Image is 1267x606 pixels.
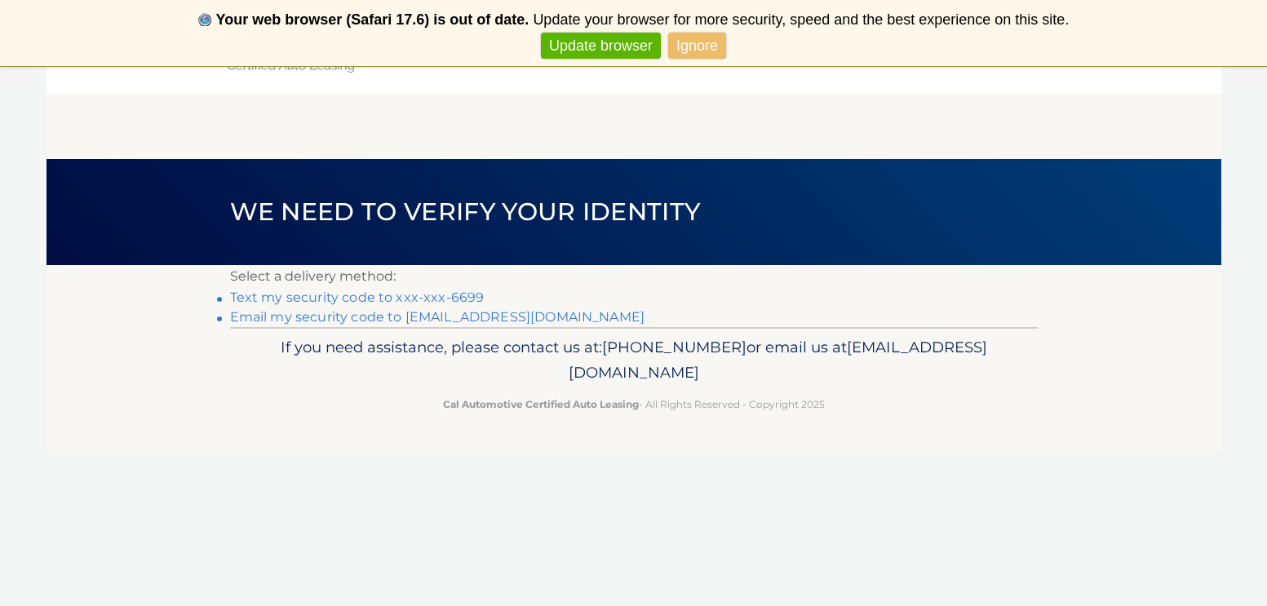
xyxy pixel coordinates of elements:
span: [PHONE_NUMBER] [602,338,746,356]
span: We need to verify your identity [230,197,701,227]
p: Select a delivery method: [230,265,1038,288]
strong: Cal Automotive Certified Auto Leasing [443,398,639,410]
p: - All Rights Reserved - Copyright 2025 [241,396,1027,413]
b: Your web browser (Safari 17.6) is out of date. [216,11,529,28]
a: Update browser [541,33,661,60]
a: Text my security code to xxx-xxx-6699 [230,290,485,305]
span: Update your browser for more security, speed and the best experience on this site. [533,11,1069,28]
a: Email my security code to [EMAIL_ADDRESS][DOMAIN_NAME] [230,309,645,325]
p: If you need assistance, please contact us at: or email us at [241,334,1027,387]
a: Ignore [668,33,726,60]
